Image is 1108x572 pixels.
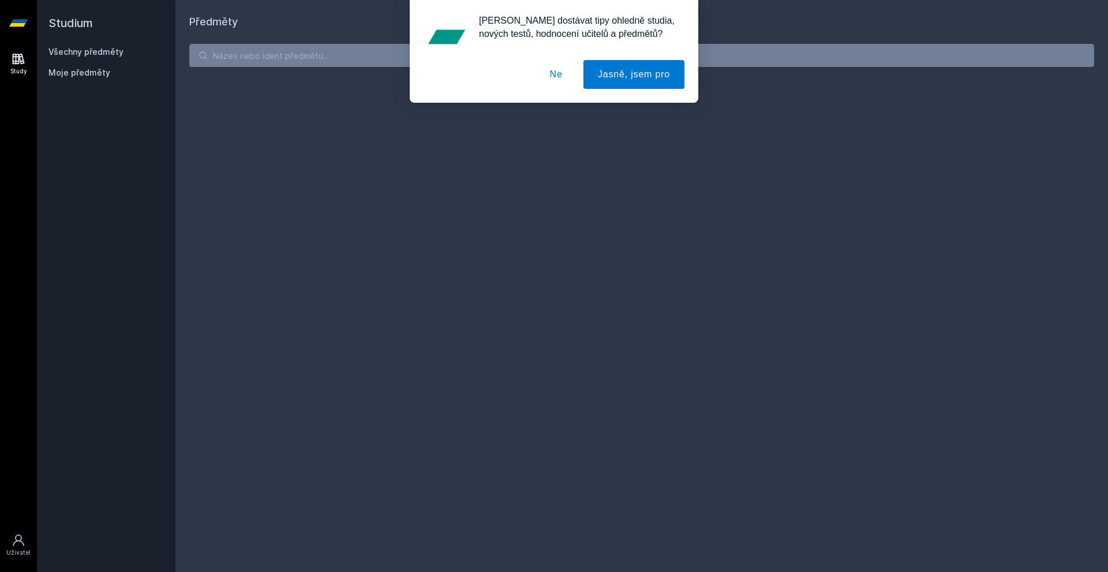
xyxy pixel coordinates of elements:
button: Jasně, jsem pro [583,60,684,89]
div: Uživatel [6,548,31,557]
button: Ne [536,60,577,89]
img: notification icon [424,14,470,60]
div: [PERSON_NAME] dostávat tipy ohledně studia, nových testů, hodnocení učitelů a předmětů? [470,14,684,40]
a: Uživatel [2,528,35,563]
